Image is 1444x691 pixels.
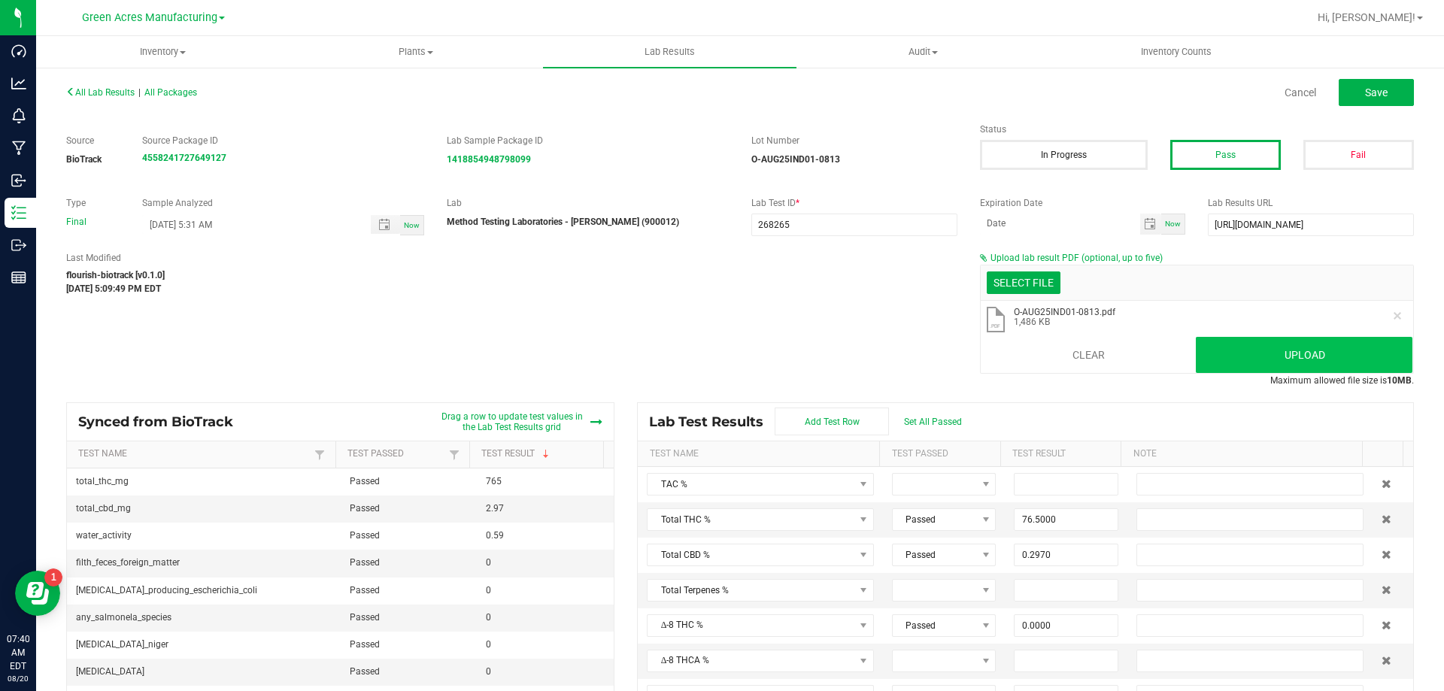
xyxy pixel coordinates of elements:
a: Filter [311,445,329,464]
label: Status [980,123,1414,136]
span: Passed [350,666,380,677]
span: Sortable [540,448,552,460]
button: Save [1339,79,1414,106]
label: Lab Results URL [1208,196,1414,210]
span: Passed [350,557,380,568]
label: Expiration Date [980,196,1186,210]
span: 0.59 [486,530,504,541]
inline-svg: Outbound [11,238,26,253]
span: 0 [486,666,491,677]
span: O-AUG25IND01-0813.pdf [1014,307,1115,317]
span: Passed [350,639,380,650]
div: Select file [987,271,1060,294]
span: Δ-8 THCA % [648,650,854,671]
strong: Method Testing Laboratories - [PERSON_NAME] (900012) [447,217,679,227]
button: Clear [981,337,1197,373]
label: Source [66,134,120,147]
input: MM/dd/yyyy HH:MM a [142,215,355,234]
label: Source Package ID [142,134,424,147]
a: 4558241727649127 [142,153,226,163]
span: Passed [893,544,977,565]
span: Now [404,221,420,229]
button: Add Test Row [775,408,889,435]
span: 2.97 [486,503,504,514]
span: Total THC % [648,509,854,530]
span: Save [1365,86,1388,98]
span: 0 [486,639,491,650]
inline-svg: Reports [11,270,26,285]
span: Passed [350,476,380,486]
label: Sample Analyzed [142,196,424,210]
th: Test Passed [879,441,1000,467]
label: Lab Sample Package ID [447,134,729,147]
inline-svg: Inbound [11,173,26,188]
iframe: Resource center [15,571,60,616]
span: Passed [350,612,380,623]
strong: [DATE] 5:09:49 PM EDT [66,283,161,294]
span: Maximum allowed file size is . [1270,375,1414,386]
span: Audit [797,45,1049,59]
span: 1,486 KB [1014,317,1115,326]
strong: O-AUG25IND01-0813 [751,154,840,165]
span: Now [1165,220,1181,228]
inline-svg: Manufacturing [11,141,26,156]
span: total_thc_mg [76,476,129,486]
label: Lot Number [751,134,957,147]
input: Date [980,214,1140,232]
a: Plants [290,36,543,68]
span: Inventory [37,45,289,59]
inline-svg: Monitoring [11,108,26,123]
label: Lab Test ID [751,196,957,210]
button: In Progress [980,140,1148,170]
span: water_activity [76,530,132,541]
button: Upload [1196,337,1412,373]
a: Filter [445,445,463,464]
span: Inventory Counts [1121,45,1232,59]
span: Toggle popup [371,215,400,234]
th: Test Name [638,441,879,467]
th: Note [1121,441,1362,467]
span: 0 [486,557,491,568]
iframe: Resource center unread badge [44,568,62,586]
a: Lab Results [543,36,796,68]
span: Set All Passed [904,417,962,427]
p: 07:40 AM EDT [7,632,29,673]
span: | [138,87,141,98]
span: Passed [350,530,380,541]
strong: 10MB [1387,375,1412,386]
span: All Packages [144,87,197,98]
span: TAC % [648,474,854,495]
span: Total CBD % [648,544,854,565]
inline-svg: Analytics [11,76,26,91]
span: Green Acres Manufacturing [82,11,217,24]
button: Remove [1391,310,1403,322]
a: Inventory Counts [1050,36,1303,68]
span: filth_feces_foreign_matter [76,557,180,568]
span: Toggle calendar [1140,214,1162,235]
label: Type [66,196,120,210]
span: Δ-8 THC % [648,615,854,636]
span: Passed [350,503,380,514]
span: 0 [486,612,491,623]
a: 1418854948798099 [447,154,531,165]
span: [MEDICAL_DATA]_producing_escherichia_coli [76,585,257,596]
span: Lab Test Results [649,414,775,430]
span: Drag a row to update test values in the Lab Test Results grid [437,411,587,432]
span: any_salmonela_species [76,612,171,623]
a: Cancel [1285,85,1316,100]
span: Passed [350,585,380,596]
p: 08/20 [7,673,29,684]
span: All Lab Results [66,87,135,98]
a: Audit [796,36,1050,68]
span: Synced from BioTrack [78,414,244,430]
span: total_cbd_mg [76,503,131,514]
span: Passed [893,509,977,530]
inline-svg: Inventory [11,205,26,220]
a: Inventory [36,36,290,68]
span: Upload lab result PDF (optional, up to five) [990,253,1163,263]
button: Fail [1303,140,1414,170]
strong: BioTrack [66,154,102,165]
span: [MEDICAL_DATA]_niger [76,639,168,650]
